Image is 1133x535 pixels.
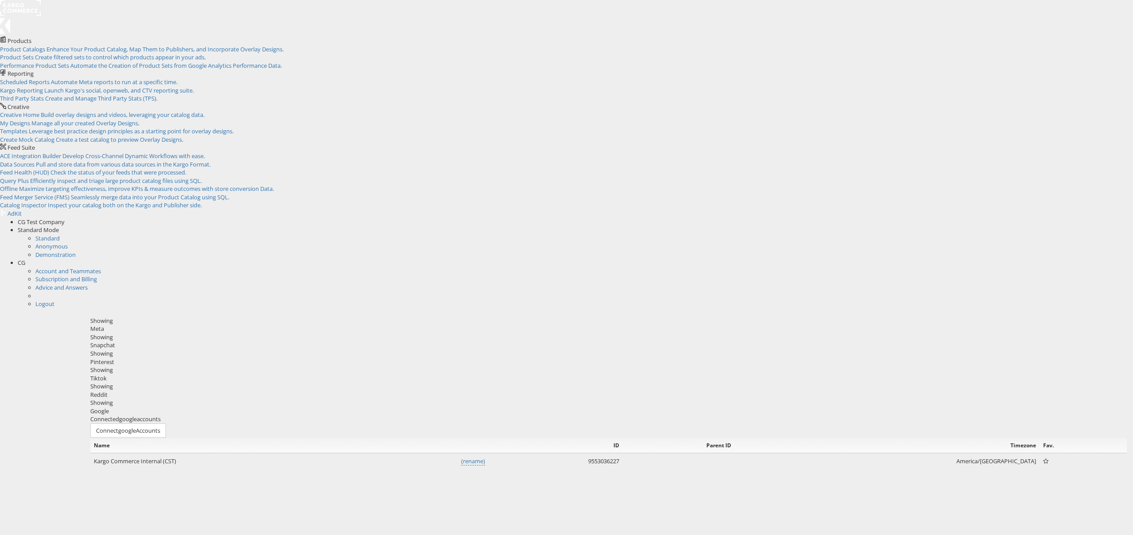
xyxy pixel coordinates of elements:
a: (rename) [461,457,485,466]
a: Logout [35,300,54,308]
span: Products [8,37,31,45]
div: Showing [90,349,1127,358]
th: Fav. [1040,438,1102,453]
td: Kargo Commerce Internal (CST) [90,453,489,469]
span: Leverage best practice design principles as a starting point for overlay designs. [29,127,234,135]
div: Tiktok [90,374,1127,383]
span: Standard Mode [18,226,59,234]
span: Create filtered sets to control which products appear in your ads. [35,53,206,61]
div: Showing [90,366,1127,374]
span: google [118,426,136,434]
th: Name [90,438,489,453]
div: Showing [90,382,1127,391]
div: Reddit [90,391,1127,399]
span: Automate Meta reports to run at a specific time. [51,78,177,86]
a: Anonymous [35,242,68,250]
span: Automate the Creation of Product Sets from Google Analytics Performance Data. [70,62,282,70]
span: Feed Suite [8,143,35,151]
span: Create and Manage Third Party Stats (TPS). [45,94,158,102]
a: Account and Teammates [35,267,101,275]
button: ConnectgoogleAccounts [90,423,166,438]
span: google [119,415,137,423]
td: America/[GEOGRAPHIC_DATA] [735,453,1040,469]
span: AdKit [8,209,22,217]
div: Pinterest [90,358,1127,366]
a: Advice and Answers [35,283,88,291]
th: ID [489,438,622,453]
span: Build overlay designs and videos, leveraging your catalog data. [41,111,204,119]
span: Seamlessly merge data into your Product Catalog using SQL. [71,193,229,201]
span: Manage all your created Overlay Designs. [31,119,139,127]
div: Google [90,407,1127,415]
div: Showing [90,399,1127,407]
th: Timezone [735,438,1040,453]
span: Enhance Your Product Catalog, Map Them to Publishers, and Incorporate Overlay Designs. [46,45,284,53]
span: CG Test Company [18,218,65,226]
span: Create a test catalog to preview Overlay Designs. [56,136,183,143]
a: Demonstration [35,251,76,259]
span: Creative [8,103,29,111]
div: Connected accounts [90,415,1127,423]
div: Showing [90,317,1127,325]
a: Subscription and Billing [35,275,97,283]
a: Standard [35,234,60,242]
span: Maximize targeting effectiveness, improve KPIs & measure outcomes with store conversion Data. [19,185,274,193]
span: Reporting [8,70,34,78]
span: CG [18,259,25,267]
span: Inspect your catalog both on the Kargo and Publisher side. [48,201,202,209]
span: Efficiently inspect and triage large product catalog files using SQL. [30,177,202,185]
div: Meta [90,325,1127,333]
th: Parent ID [623,438,735,453]
span: Pull and store data from various data sources in the Kargo Format. [36,160,211,168]
span: Check the status of your feeds that were processed. [50,168,186,176]
span: Launch Kargo's social, openweb, and CTV reporting suite. [44,86,194,94]
span: Develop Cross-Channel Dynamic Workflows with ease. [62,152,205,160]
div: Showing [90,333,1127,341]
td: 9553036227 [489,453,622,469]
div: Snapchat [90,341,1127,349]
